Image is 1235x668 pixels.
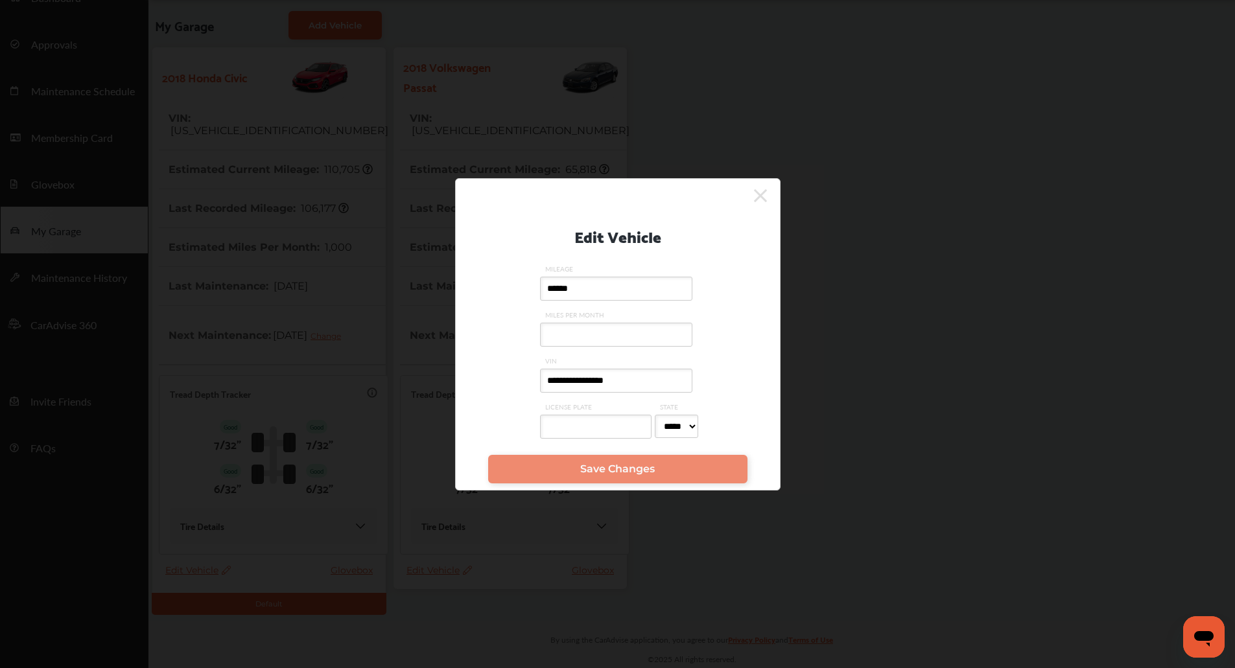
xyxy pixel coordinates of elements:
iframe: Button to launch messaging window [1183,616,1225,658]
span: MILES PER MONTH [540,310,696,319]
input: LICENSE PLATE [540,415,652,439]
input: MILEAGE [540,277,692,301]
span: Save Changes [580,463,655,475]
span: VIN [540,356,696,365]
span: MILEAGE [540,264,696,273]
span: STATE [655,402,701,411]
p: Edit Vehicle [574,222,661,249]
span: LICENSE PLATE [540,402,655,411]
a: Save Changes [488,455,747,483]
input: VIN [540,369,692,393]
select: STATE [655,415,698,438]
input: MILES PER MONTH [540,323,692,347]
